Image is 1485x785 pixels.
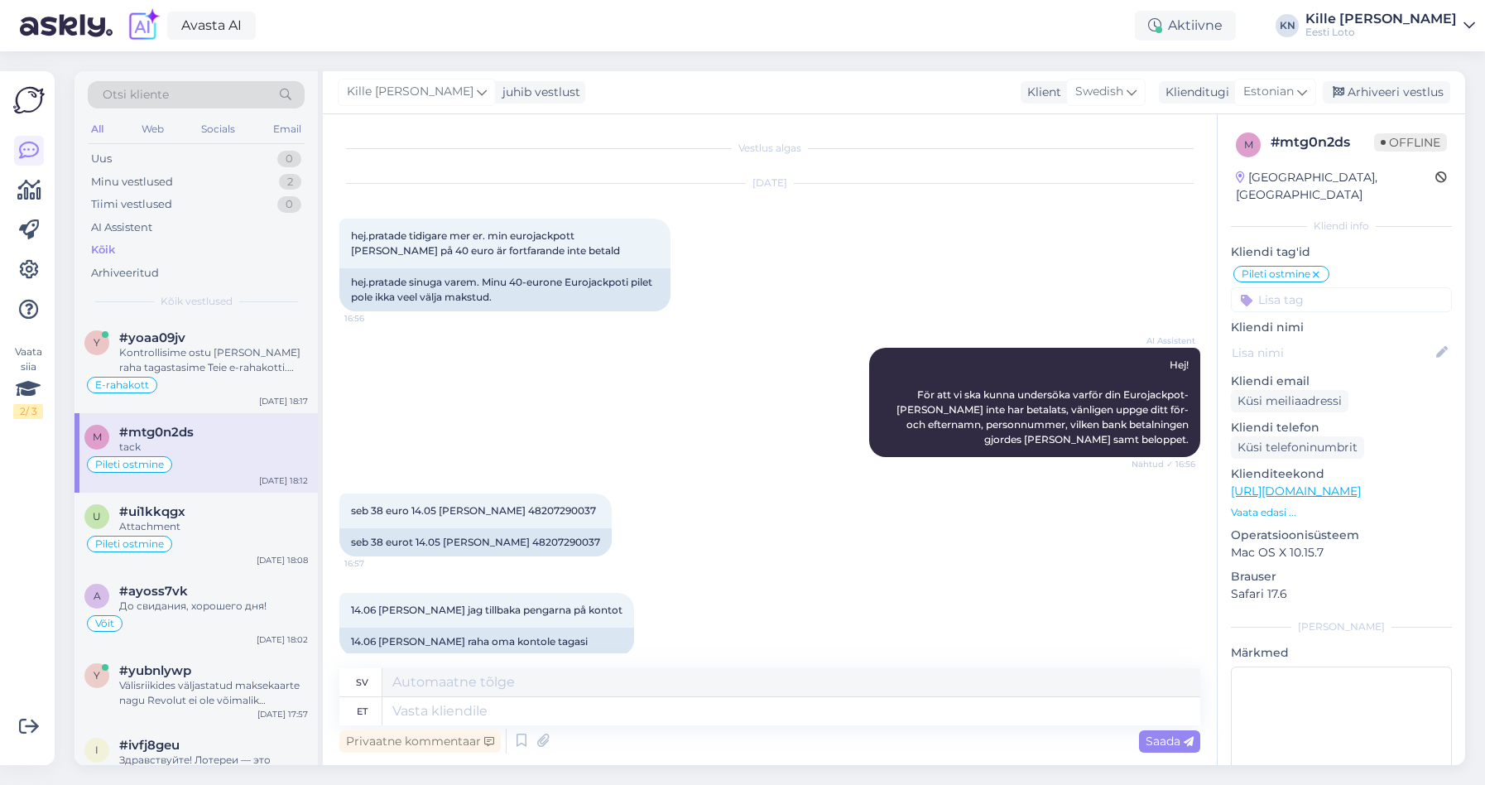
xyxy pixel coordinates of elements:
[1231,585,1452,603] p: Safari 17.6
[1244,138,1253,151] span: m
[1231,484,1361,498] a: [URL][DOMAIN_NAME]
[1146,734,1194,749] span: Saada
[161,294,233,309] span: Kõik vestlused
[257,633,308,646] div: [DATE] 18:02
[1374,133,1447,152] span: Offline
[1232,344,1433,362] input: Lisa nimi
[1231,390,1348,412] div: Küsi meiliaadressi
[344,312,406,325] span: 16:56
[259,474,308,487] div: [DATE] 18:12
[1231,319,1452,336] p: Kliendi nimi
[1271,132,1374,152] div: # mtg0n2ds
[344,557,406,570] span: 16:57
[1231,419,1452,436] p: Kliendi telefon
[119,425,194,440] span: #mtg0n2ds
[91,242,115,258] div: Kõik
[270,118,305,140] div: Email
[259,395,308,407] div: [DATE] 18:17
[103,86,169,104] span: Otsi kliente
[351,504,596,517] span: seb 38 euro 14.05 [PERSON_NAME] 48207290037
[1323,81,1450,104] div: Arhiveeri vestlus
[119,678,308,708] div: Välisriikides väljastatud maksekaarte nagu Revolut ei ole võimalik mängukontoga siduda. Maksekaar...
[1231,243,1452,261] p: Kliendi tag'id
[126,8,161,43] img: explore-ai
[1231,505,1452,520] p: Vaata edasi ...
[93,431,102,443] span: m
[94,336,100,349] span: y
[13,404,43,419] div: 2 / 3
[95,744,99,756] span: i
[119,663,191,678] span: #yubnlywp
[91,196,172,213] div: Tiimi vestlused
[1242,269,1310,279] span: Pileti ostmine
[119,753,308,783] div: Здравствуйте! Лотереи — это азартные игры, в которых выигрыш случаен и не может быть гарантирован...
[119,599,308,614] div: До свидания, хорошего дня!
[95,539,164,549] span: Pileti ostmine
[351,229,620,257] span: hej.pratade tidigare mer er. min eurojackpott [PERSON_NAME] på 40 euro är fortfarande inte betald
[91,151,112,167] div: Uus
[95,460,164,470] span: Pileti ostmine
[1231,465,1452,483] p: Klienditeekond
[1305,12,1475,39] a: Kille [PERSON_NAME]Eesti Loto
[1243,83,1294,101] span: Estonian
[94,669,100,681] span: y
[1305,26,1457,39] div: Eesti Loto
[279,174,301,190] div: 2
[1132,458,1195,470] span: Nähtud ✓ 16:56
[1231,527,1452,544] p: Operatsioonisüsteem
[1135,11,1236,41] div: Aktiivne
[119,440,308,455] div: tack
[1159,84,1229,101] div: Klienditugi
[119,584,188,599] span: #ayoss7vk
[1231,544,1452,561] p: Mac OS X 10.15.7
[198,118,238,140] div: Socials
[1231,619,1452,634] div: [PERSON_NAME]
[257,708,308,720] div: [DATE] 17:57
[167,12,256,40] a: Avasta AI
[1231,436,1364,459] div: Küsi telefoninumbrit
[1305,12,1457,26] div: Kille [PERSON_NAME]
[277,151,301,167] div: 0
[351,604,622,616] span: 14.06 [PERSON_NAME] jag tillbaka pengarna på kontot
[1236,169,1435,204] div: [GEOGRAPHIC_DATA], [GEOGRAPHIC_DATA]
[91,219,152,236] div: AI Assistent
[88,118,107,140] div: All
[13,344,43,419] div: Vaata siia
[1276,14,1299,37] div: KN
[138,118,167,140] div: Web
[91,265,159,282] div: Arhiveeritud
[95,619,114,628] span: Võit
[257,554,308,566] div: [DATE] 18:08
[119,504,185,519] span: #ui1kkqgx
[339,268,670,311] div: hej.pratade sinuga varem. Minu 40-eurone Eurojackpoti pilet pole ikka veel välja makstud.
[339,528,612,556] div: seb 38 eurot 14.05 [PERSON_NAME] 48207290037
[356,668,368,696] div: sv
[94,590,101,602] span: a
[339,141,1200,156] div: Vestlus algas
[119,738,180,753] span: #ivfj8geu
[1231,219,1452,234] div: Kliendi info
[93,510,101,523] span: u
[1075,83,1123,101] span: Swedish
[95,380,149,390] span: E-rahakott
[1133,335,1195,347] span: AI Assistent
[91,174,173,190] div: Minu vestlused
[496,84,580,101] div: juhib vestlust
[347,83,473,101] span: Kille [PERSON_NAME]
[119,330,185,345] span: #yoaa09jv
[357,697,368,725] div: et
[13,84,45,116] img: Askly Logo
[339,628,634,656] div: 14.06 [PERSON_NAME] raha oma kontole tagasi
[1231,287,1452,312] input: Lisa tag
[1231,568,1452,585] p: Brauser
[339,730,501,753] div: Privaatne kommentaar
[339,176,1200,190] div: [DATE]
[119,345,308,375] div: Kontrollisime ostu [PERSON_NAME] raha tagastasime Teie e-rahakotti. Loosimisel osalemiseks soovit...
[1231,373,1452,390] p: Kliendi email
[1021,84,1061,101] div: Klient
[1231,644,1452,662] p: Märkmed
[119,519,308,534] div: Attachment
[277,196,301,213] div: 0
